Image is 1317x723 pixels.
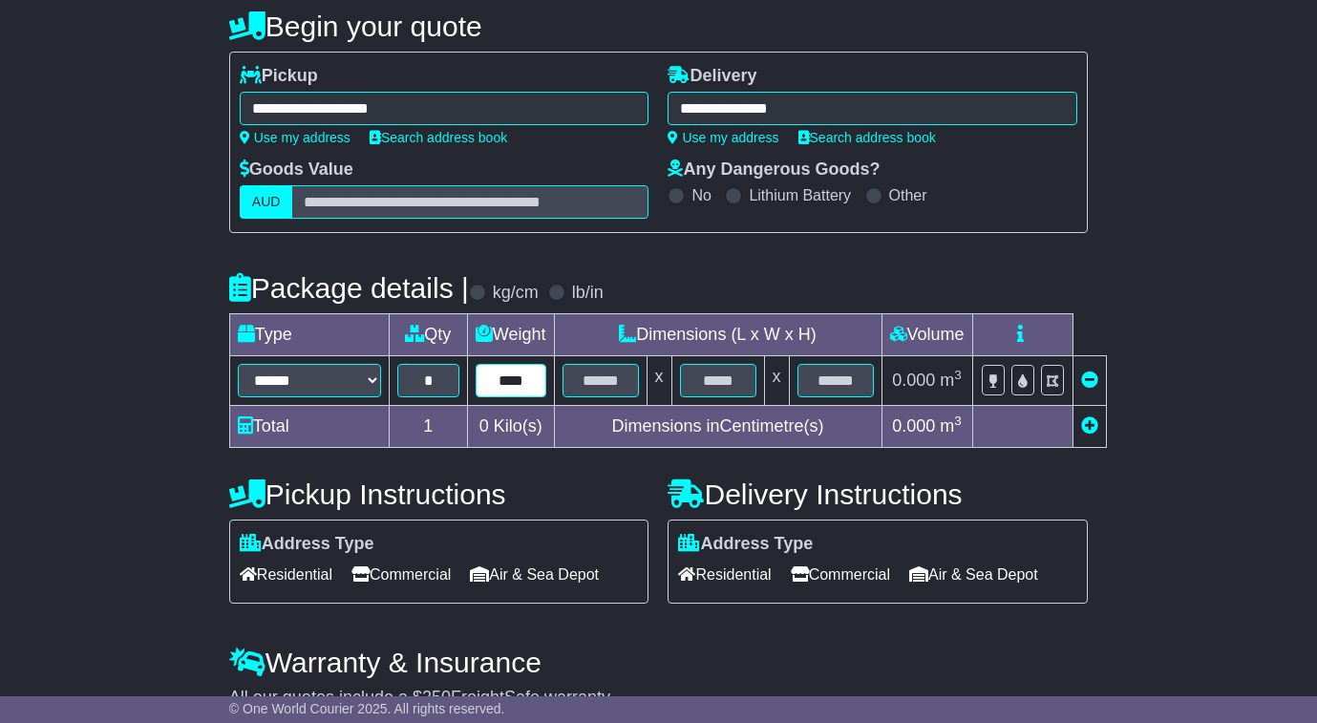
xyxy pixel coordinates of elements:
span: 0.000 [892,371,935,390]
span: Residential [240,560,332,589]
label: No [691,186,711,204]
span: Residential [678,560,771,589]
td: Total [229,406,389,448]
span: 0 [479,416,489,436]
td: Volume [882,314,972,356]
h4: Pickup Instructions [229,478,649,510]
span: m [940,416,962,436]
a: Use my address [668,130,778,145]
td: Weight [467,314,554,356]
label: Delivery [668,66,756,87]
label: kg/cm [493,283,539,304]
sup: 3 [954,414,962,428]
a: Use my address [240,130,350,145]
div: All our quotes include a $ FreightSafe warranty. [229,688,1088,709]
a: Add new item [1081,416,1098,436]
span: m [940,371,962,390]
label: Other [889,186,927,204]
label: Lithium Battery [749,186,851,204]
span: 250 [422,688,451,707]
label: Pickup [240,66,318,87]
td: Kilo(s) [467,406,554,448]
a: Search address book [370,130,507,145]
h4: Warranty & Insurance [229,647,1088,678]
label: Address Type [678,534,813,555]
span: Commercial [351,560,451,589]
sup: 3 [954,368,962,382]
td: Dimensions (L x W x H) [554,314,882,356]
label: Goods Value [240,159,353,181]
td: Dimensions in Centimetre(s) [554,406,882,448]
td: Type [229,314,389,356]
label: AUD [240,185,293,219]
td: Qty [389,314,467,356]
a: Remove this item [1081,371,1098,390]
h4: Begin your quote [229,11,1088,42]
h4: Delivery Instructions [668,478,1088,510]
h4: Package details | [229,272,469,304]
a: Search address book [798,130,936,145]
span: © One World Courier 2025. All rights reserved. [229,701,505,716]
span: Air & Sea Depot [909,560,1038,589]
label: lb/in [572,283,604,304]
label: Any Dangerous Goods? [668,159,880,181]
td: x [764,356,789,406]
td: x [647,356,671,406]
td: 1 [389,406,467,448]
span: 0.000 [892,416,935,436]
label: Address Type [240,534,374,555]
span: Air & Sea Depot [470,560,599,589]
span: Commercial [791,560,890,589]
